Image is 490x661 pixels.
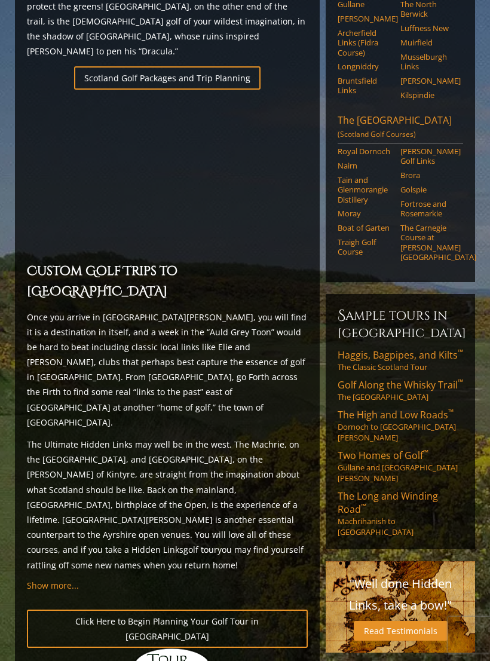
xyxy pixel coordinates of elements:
a: Bruntsfield Links [338,76,393,96]
a: Click Here to Begin Planning Your Golf Tour in [GEOGRAPHIC_DATA] [27,610,308,648]
a: Brora [400,170,455,180]
span: Two Homes of Golf [338,449,428,462]
p: "Well done Hidden Links, take a bow!" [338,573,463,616]
p: Once you arrive in [GEOGRAPHIC_DATA][PERSON_NAME], you will find it is a destination in itself, a... [27,310,308,430]
a: Longniddry [338,62,393,71]
a: Muirfield [400,38,455,47]
a: golf tour [183,544,218,555]
a: Read Testimonials [354,621,448,641]
span: Haggis, Bagpipes, and Kilts [338,348,463,362]
a: Kilspindie [400,90,455,100]
iframe: Sir-Nick-favorite-Open-Rota-Venues [27,97,308,255]
a: [PERSON_NAME] [400,76,455,85]
a: Archerfield Links (Fidra Course) [338,28,393,57]
a: The High and Low Roads™Dornoch to [GEOGRAPHIC_DATA][PERSON_NAME] [338,408,463,443]
sup: ™ [458,377,463,387]
a: Fortrose and Rosemarkie [400,199,455,219]
a: [PERSON_NAME] Golf Links [400,146,455,166]
h6: Sample Tours in [GEOGRAPHIC_DATA] [338,306,463,341]
span: The Long and Winding Road [338,489,438,516]
a: Show more... [27,580,79,591]
span: The High and Low Roads [338,408,454,421]
a: Golf Along the Whisky Trail™The [GEOGRAPHIC_DATA] [338,378,463,402]
a: Scotland Golf Packages and Trip Planning [74,66,261,90]
a: Royal Dornoch [338,146,393,156]
sup: ™ [448,407,454,417]
a: The Carnegie Course at [PERSON_NAME][GEOGRAPHIC_DATA] [400,223,455,262]
a: Moray [338,209,393,218]
a: Traigh Golf Course [338,237,393,257]
a: Boat of Garten [338,223,393,232]
a: Haggis, Bagpipes, and Kilts™The Classic Scotland Tour [338,348,463,372]
a: Golspie [400,185,455,194]
a: The Long and Winding Road™Machrihanish to [GEOGRAPHIC_DATA] [338,489,463,537]
a: [PERSON_NAME] [338,14,393,23]
span: Golf Along the Whisky Trail [338,378,463,391]
a: Musselburgh Links [400,52,455,72]
p: The Ultimate Hidden Links may well be in the west. The Machrie, on the [GEOGRAPHIC_DATA], and [GE... [27,437,308,573]
a: Two Homes of Golf™Gullane and [GEOGRAPHIC_DATA][PERSON_NAME] [338,449,463,483]
a: Tain and Glenmorangie Distillery [338,175,393,204]
a: Luffness New [400,23,455,33]
sup: ™ [361,501,366,512]
a: Nairn [338,161,393,170]
h2: Custom Golf Trips to [GEOGRAPHIC_DATA] [27,262,308,302]
span: (Scotland Golf Courses) [338,129,416,139]
a: The [GEOGRAPHIC_DATA](Scotland Golf Courses) [338,114,463,143]
sup: ™ [423,448,428,458]
sup: ™ [458,347,463,357]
